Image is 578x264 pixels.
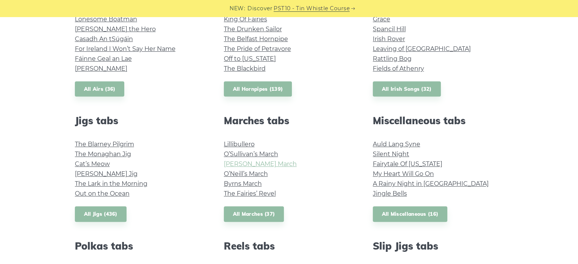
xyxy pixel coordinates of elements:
a: The Drunken Sailor [224,25,282,33]
a: Casadh An tSúgáin [75,35,133,43]
a: [PERSON_NAME] the Hero [75,25,156,33]
a: All Hornpipes (139) [224,81,292,97]
a: O’Neill’s March [224,170,268,177]
a: The Fairies’ Revel [224,190,276,197]
a: Irish Rover [373,35,405,43]
h2: Reels tabs [224,240,355,252]
a: Fairytale Of [US_STATE] [373,160,442,168]
a: The Blackbird [224,65,266,72]
a: All Irish Songs (32) [373,81,441,97]
h2: Marches tabs [224,115,355,126]
a: [PERSON_NAME] [75,65,127,72]
a: The Belfast Hornpipe [224,35,288,43]
span: NEW: [230,4,245,13]
a: My Heart Will Go On [373,170,434,177]
a: All Jigs (436) [75,206,127,222]
a: Silent Night [373,150,409,158]
h2: Jigs tabs [75,115,206,126]
a: King Of Fairies [224,16,267,23]
h2: Slip Jigs tabs [373,240,504,252]
a: [PERSON_NAME] March [224,160,297,168]
a: The Monaghan Jig [75,150,131,158]
a: [PERSON_NAME] Jig [75,170,138,177]
a: The Lark in the Morning [75,180,147,187]
a: The Pride of Petravore [224,45,291,52]
h2: Polkas tabs [75,240,206,252]
a: Byrns March [224,180,262,187]
a: Fields of Athenry [373,65,424,72]
a: O’Sullivan’s March [224,150,278,158]
a: A Rainy Night in [GEOGRAPHIC_DATA] [373,180,489,187]
span: Discover [247,4,272,13]
a: All Miscellaneous (16) [373,206,448,222]
a: Leaving of [GEOGRAPHIC_DATA] [373,45,471,52]
a: Grace [373,16,390,23]
a: Rattling Bog [373,55,412,62]
a: For Ireland I Won’t Say Her Name [75,45,176,52]
a: Cat’s Meow [75,160,110,168]
a: All Marches (37) [224,206,284,222]
a: Spancil Hill [373,25,406,33]
a: Auld Lang Syne [373,141,420,148]
a: All Airs (36) [75,81,125,97]
a: Off to [US_STATE] [224,55,276,62]
a: Jingle Bells [373,190,407,197]
a: PST10 - Tin Whistle Course [274,4,350,13]
a: Lonesome Boatman [75,16,137,23]
h2: Miscellaneous tabs [373,115,504,126]
a: The Blarney Pilgrim [75,141,134,148]
a: Lillibullero [224,141,255,148]
a: Out on the Ocean [75,190,130,197]
a: Fáinne Geal an Lae [75,55,132,62]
